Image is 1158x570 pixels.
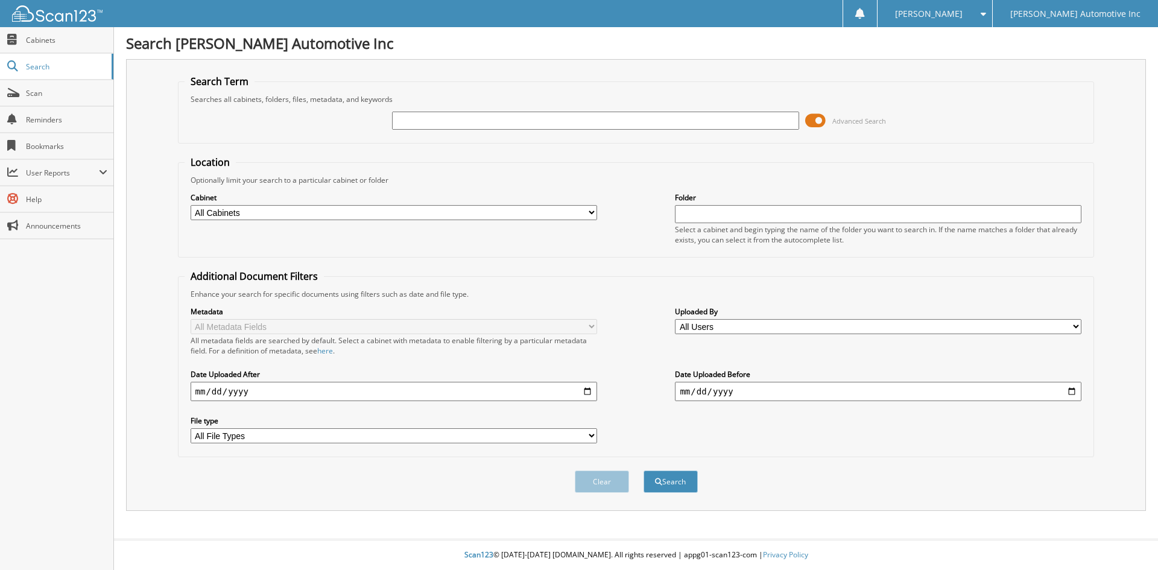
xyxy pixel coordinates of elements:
[464,549,493,560] span: Scan123
[26,221,107,231] span: Announcements
[26,115,107,125] span: Reminders
[675,224,1081,245] div: Select a cabinet and begin typing the name of the folder you want to search in. If the name match...
[191,192,597,203] label: Cabinet
[185,175,1088,185] div: Optionally limit your search to a particular cabinet or folder
[191,416,597,426] label: File type
[1010,10,1141,17] span: [PERSON_NAME] Automotive Inc
[675,192,1081,203] label: Folder
[26,35,107,45] span: Cabinets
[185,156,236,169] legend: Location
[675,306,1081,317] label: Uploaded By
[191,382,597,401] input: start
[26,141,107,151] span: Bookmarks
[114,540,1158,570] div: © [DATE]-[DATE] [DOMAIN_NAME]. All rights reserved | appg01-scan123-com |
[185,289,1088,299] div: Enhance your search for specific documents using filters such as date and file type.
[26,194,107,204] span: Help
[763,549,808,560] a: Privacy Policy
[317,346,333,356] a: here
[185,75,255,88] legend: Search Term
[126,33,1146,53] h1: Search [PERSON_NAME] Automotive Inc
[26,62,106,72] span: Search
[191,369,597,379] label: Date Uploaded After
[191,306,597,317] label: Metadata
[191,335,597,356] div: All metadata fields are searched by default. Select a cabinet with metadata to enable filtering b...
[26,168,99,178] span: User Reports
[832,116,886,125] span: Advanced Search
[12,5,103,22] img: scan123-logo-white.svg
[575,470,629,493] button: Clear
[644,470,698,493] button: Search
[185,270,324,283] legend: Additional Document Filters
[895,10,963,17] span: [PERSON_NAME]
[185,94,1088,104] div: Searches all cabinets, folders, files, metadata, and keywords
[675,382,1081,401] input: end
[26,88,107,98] span: Scan
[675,369,1081,379] label: Date Uploaded Before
